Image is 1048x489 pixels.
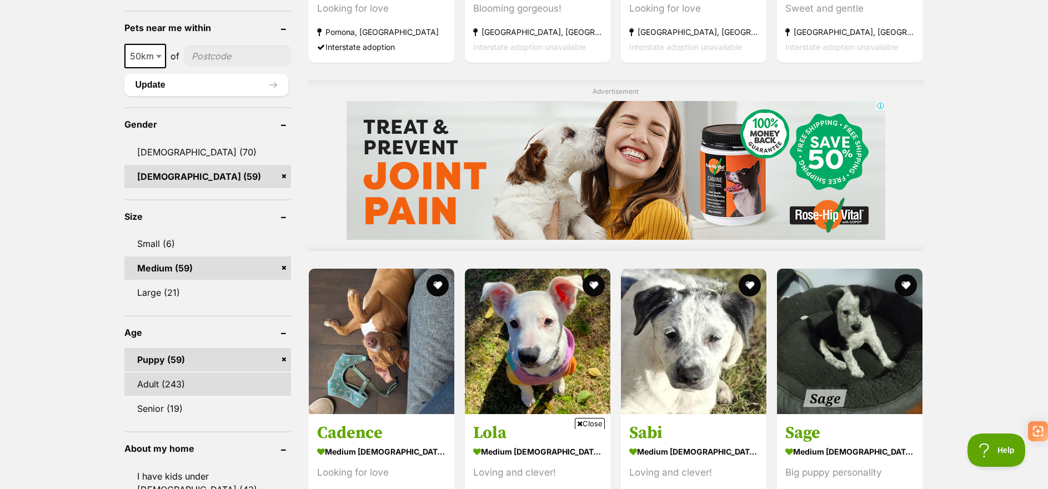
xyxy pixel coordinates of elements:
span: Close [575,418,605,429]
div: Looking for love [317,1,446,16]
div: Interstate adoption [317,39,446,54]
iframe: Help Scout Beacon - Open [967,433,1026,467]
h3: Cadence [317,422,446,443]
button: favourite [895,274,917,296]
img: Lola - Australian Cattle Dog [465,269,610,414]
a: Medium (59) [124,256,291,280]
span: 50km [126,48,165,64]
header: Size [124,211,291,221]
a: [DEMOGRAPHIC_DATA] (70) [124,140,291,164]
strong: [GEOGRAPHIC_DATA], [GEOGRAPHIC_DATA] [473,24,602,39]
header: Pets near me within [124,23,291,33]
h3: Sage [785,422,914,443]
iframe: Advertisement [322,433,726,483]
img: Sabi - Australian Cattle Dog [621,269,766,414]
header: Gender [124,119,291,129]
strong: [GEOGRAPHIC_DATA], [GEOGRAPHIC_DATA] [629,24,758,39]
span: Interstate adoption unavailable [473,42,586,52]
strong: medium [DEMOGRAPHIC_DATA] Dog [785,443,914,459]
strong: medium [DEMOGRAPHIC_DATA] Dog [317,443,446,459]
button: Update [124,74,288,96]
a: Small (6) [124,232,291,255]
button: favourite [739,274,761,296]
div: Big puppy personality [785,465,914,480]
strong: Pomona, [GEOGRAPHIC_DATA] [317,24,446,39]
div: Advertisement [308,80,924,251]
span: of [171,49,179,63]
header: About my home [124,443,291,453]
button: favourite [427,274,449,296]
div: Looking for love [629,1,758,16]
h3: Lola [473,422,602,443]
input: postcode [184,46,291,67]
strong: [GEOGRAPHIC_DATA], [GEOGRAPHIC_DATA] [785,24,914,39]
div: Blooming gorgeous! [473,1,602,16]
button: favourite [583,274,605,296]
a: Puppy (59) [124,348,291,371]
a: [DEMOGRAPHIC_DATA] (59) [124,165,291,188]
span: Interstate adoption unavailable [785,42,898,52]
span: Interstate adoption unavailable [629,42,742,52]
header: Age [124,327,291,337]
a: Large (21) [124,281,291,304]
h3: Sabi [629,422,758,443]
iframe: Advertisement [347,101,885,240]
img: Sage - Border Collie Dog [777,269,922,414]
div: Sweet and gentle [785,1,914,16]
div: Looking for love [317,465,446,480]
a: Adult (243) [124,372,291,396]
img: Cadence - American Staffordshire Terrier Dog [309,269,454,414]
a: Senior (19) [124,397,291,420]
span: 50km [124,44,166,68]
